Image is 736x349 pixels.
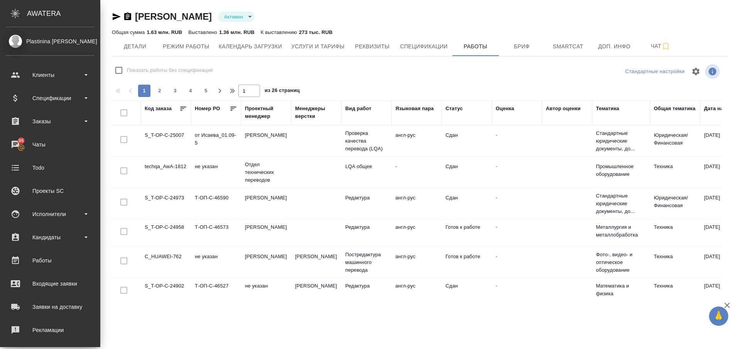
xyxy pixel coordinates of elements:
[400,42,447,51] span: Спецификации
[442,159,492,186] td: Сдан
[650,190,700,217] td: Юридическая/Финансовая
[687,62,705,81] span: Настроить таблицу
[295,105,338,120] div: Менеджеры верстки
[127,66,213,74] span: Показать работы без спецификаций
[442,128,492,155] td: Сдан
[457,42,494,51] span: Работы
[200,87,212,95] span: 5
[442,220,492,247] td: Готов к работе
[154,87,166,95] span: 2
[6,139,95,150] div: Чаты
[141,159,191,186] td: techqa_AwA-1812
[241,249,291,276] td: [PERSON_NAME]
[299,29,333,35] p: 273 тыс. RUB
[654,105,695,112] div: Общая тематика
[345,163,388,170] p: LQA общее
[6,208,95,220] div: Исполнители
[395,105,434,112] div: Языковая пара
[6,255,95,266] div: Работы
[241,128,291,155] td: [PERSON_NAME]
[392,190,442,217] td: англ-рус
[496,132,497,138] a: -
[392,128,442,155] td: англ-рус
[442,278,492,305] td: Сдан
[496,163,497,169] a: -
[546,105,581,112] div: Автор оценки
[642,41,679,51] span: Чат
[265,86,300,97] span: из 26 страниц
[147,29,182,35] p: 1.63 млн. RUB
[345,251,388,274] p: Постредактура машинного перевода
[596,129,646,153] p: Стандартные юридические документы, до...
[6,278,95,289] div: Входящие заявки
[219,42,282,51] span: Календарь загрузки
[2,158,98,177] a: Todo
[291,42,344,51] span: Услуги и тарифы
[2,320,98,340] a: Рекламации
[191,220,241,247] td: Т-ОП-С-46573
[188,29,219,35] p: Выставлено
[712,308,725,324] span: 🙏
[145,105,172,112] div: Код заказа
[345,129,388,153] p: Проверка качества перевода (LQA)
[2,274,98,293] a: Входящие заявки
[141,278,191,305] td: S_T-OP-C-24902
[184,85,197,97] button: 4
[650,249,700,276] td: Техника
[596,163,646,178] p: Промышленное оборудование
[2,135,98,154] a: 96Чаты
[496,254,497,259] a: -
[392,249,442,276] td: англ-рус
[2,297,98,317] a: Заявки на доставку
[442,190,492,217] td: Сдан
[141,190,191,217] td: S_T-OP-C-24973
[241,220,291,247] td: [PERSON_NAME]
[241,157,291,188] td: Отдел технических переводов
[6,324,95,336] div: Рекламации
[123,12,132,21] button: Скопировать ссылку
[6,69,95,81] div: Клиенты
[345,282,388,290] p: Редактура
[291,278,341,305] td: [PERSON_NAME]
[112,12,121,21] button: Скопировать ссылку для ЯМессенджера
[596,223,646,239] p: Металлургия и металлобработка
[141,249,191,276] td: C_HUAWEI-762
[169,85,181,97] button: 3
[154,85,166,97] button: 2
[596,192,646,215] p: Стандартные юридические документы, до...
[191,278,241,305] td: Т-ОП-С-46527
[261,29,299,35] p: К выставлению
[392,220,442,247] td: англ-рус
[191,128,241,155] td: от Исаева_01.09-5
[163,42,209,51] span: Режим работы
[191,159,241,186] td: не указан
[496,105,514,112] div: Оценка
[650,220,700,247] td: Техника
[219,29,255,35] p: 1.36 млн. RUB
[345,105,371,112] div: Вид работ
[184,87,197,95] span: 4
[291,249,341,276] td: [PERSON_NAME]
[496,224,497,230] a: -
[169,87,181,95] span: 3
[6,232,95,243] div: Кандидаты
[704,105,735,112] div: Дата начала
[354,42,391,51] span: Реквизиты
[596,105,619,112] div: Тематика
[345,194,388,202] p: Редактура
[14,137,29,145] span: 96
[650,159,700,186] td: Техника
[496,195,497,201] a: -
[596,251,646,274] p: Фото-, видео- и оптическое оборудование
[191,190,241,217] td: Т-ОП-С-46590
[141,220,191,247] td: S_T-OP-C-24958
[550,42,587,51] span: Smartcat
[112,29,147,35] p: Общая сумма
[392,159,442,186] td: -
[446,105,463,112] div: Статус
[200,85,212,97] button: 5
[141,128,191,155] td: S_T-OP-C-25007
[245,105,287,120] div: Проектный менеджер
[442,249,492,276] td: Готов к работе
[345,223,388,231] p: Редактура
